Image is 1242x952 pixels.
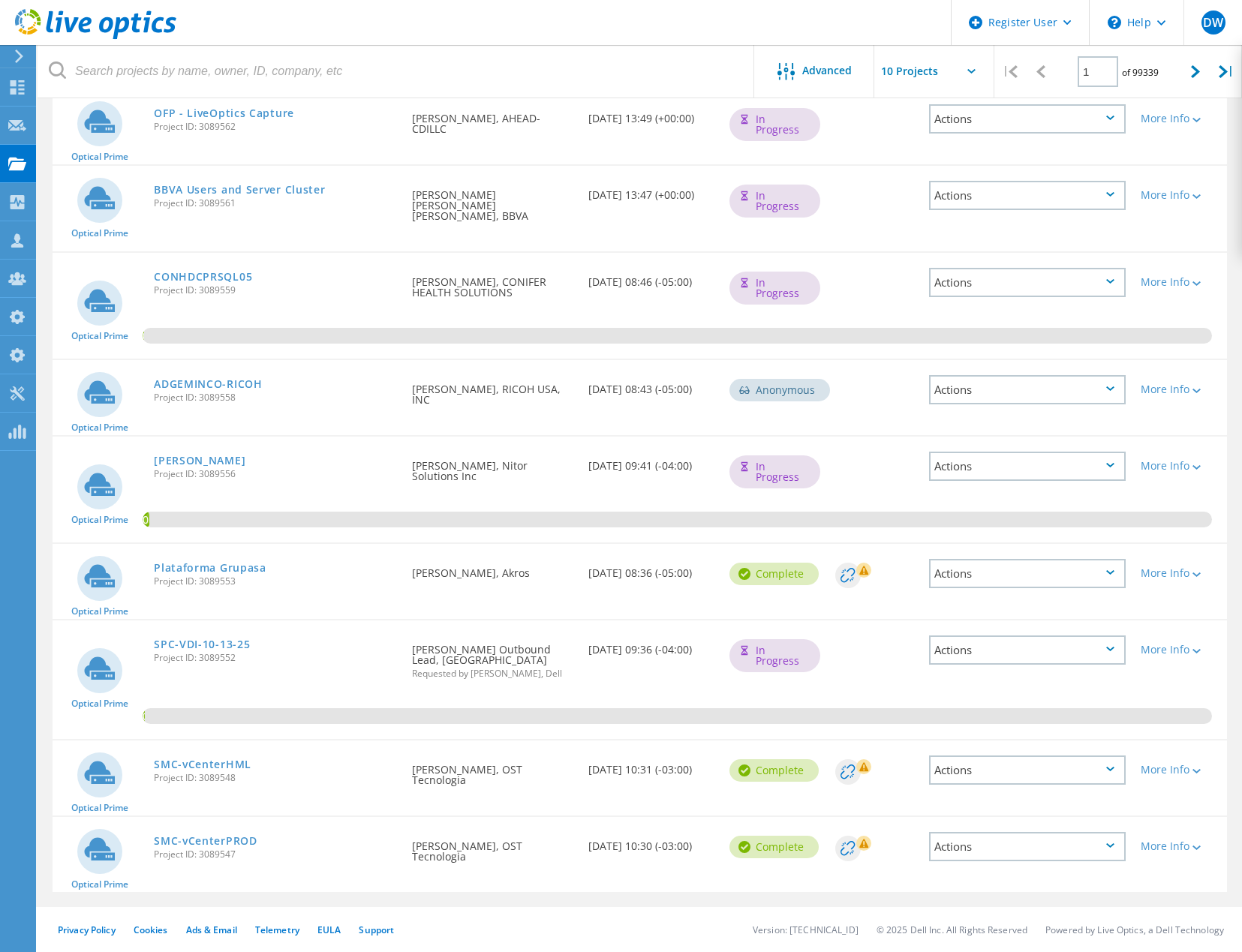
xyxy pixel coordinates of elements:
li: © 2025 Dell Inc. All Rights Reserved [877,923,1027,936]
div: More Info [1141,113,1219,124]
div: [DATE] 08:43 (-05:00) [581,360,722,410]
div: [DATE] 09:36 (-04:00) [581,620,722,670]
div: More Info [1141,568,1219,578]
span: Project ID: 3089552 [154,653,397,662]
span: 0.17% [143,328,144,341]
div: [DATE] 10:31 (-03:00) [581,740,722,790]
div: Anonymous [729,379,830,401]
div: In Progress [729,639,820,672]
a: SPC-VDI-10-13-25 [154,639,250,650]
span: Optical Prime [71,229,128,238]
a: Telemetry [255,923,299,936]
span: Project ID: 3089562 [154,122,397,131]
div: More Info [1141,384,1219,395]
span: Optical Prime [71,423,128,432]
div: [PERSON_NAME], RICOH USA, INC [404,360,581,420]
div: In Progress [729,108,820,141]
a: BBVA Users and Server Cluster [154,185,325,195]
div: [DATE] 13:49 (+00:00) [581,89,722,139]
a: Privacy Policy [58,923,116,936]
div: More Info [1141,764,1219,775]
div: In Progress [729,185,820,218]
div: [DATE] 10:30 (-03:00) [581,817,722,866]
div: Actions [929,104,1126,134]
div: Actions [929,181,1126,210]
div: [PERSON_NAME] [PERSON_NAME] [PERSON_NAME], BBVA [404,166,581,236]
a: Ads & Email [186,923,237,936]
a: EULA [317,923,341,936]
span: Project ID: 3089556 [154,470,397,479]
div: [PERSON_NAME], Akros [404,544,581,593]
span: 0.68% [143,512,150,525]
span: Advanced [802,65,852,76]
span: Project ID: 3089553 [154,577,397,586]
span: Project ID: 3089559 [154,286,397,295]
span: DW [1203,17,1223,29]
a: OFP - LiveOptics Capture [154,108,294,119]
svg: \n [1108,16,1121,29]
div: In Progress [729,272,820,305]
span: Requested by [PERSON_NAME], Dell [412,669,573,678]
div: Complete [729,563,819,585]
div: Complete [729,836,819,858]
div: [PERSON_NAME], OST Tecnologia [404,740,581,800]
a: ADGEMINCO-RICOH [154,379,263,389]
div: [DATE] 08:46 (-05:00) [581,253,722,302]
div: [DATE] 08:36 (-05:00) [581,544,722,593]
div: Actions [929,268,1126,297]
span: Optical Prime [71,332,128,341]
span: 0.22% [143,708,145,722]
span: Project ID: 3089547 [154,850,397,859]
a: SMC-vCenterPROD [154,836,257,846]
div: [DATE] 13:47 (+00:00) [581,166,722,215]
a: SMC-vCenterHML [154,759,251,770]
a: Support [359,923,394,936]
li: Version: [TECHNICAL_ID] [753,923,859,936]
span: Project ID: 3089558 [154,393,397,402]
div: Actions [929,559,1126,588]
div: | [1211,45,1242,98]
span: Optical Prime [71,152,128,161]
div: [PERSON_NAME], Nitor Solutions Inc [404,437,581,497]
div: More Info [1141,644,1219,655]
div: [PERSON_NAME], CONIFER HEALTH SOLUTIONS [404,253,581,313]
li: Powered by Live Optics, a Dell Technology [1045,923,1224,936]
span: of 99339 [1122,66,1159,79]
a: Plataforma Grupasa [154,563,266,573]
div: Actions [929,635,1126,665]
a: Live Optics Dashboard [15,32,176,42]
span: Optical Prime [71,515,128,524]
input: Search projects by name, owner, ID, company, etc [38,45,755,98]
div: [PERSON_NAME], AHEAD-CDILLC [404,89,581,149]
span: Optical Prime [71,880,128,889]
div: More Info [1141,841,1219,851]
a: [PERSON_NAME] [154,455,245,466]
div: Actions [929,452,1126,481]
div: [PERSON_NAME], OST Tecnologia [404,817,581,877]
span: Project ID: 3089548 [154,773,397,782]
div: [PERSON_NAME] Outbound Lead, [GEOGRAPHIC_DATA] [404,620,581,693]
div: Actions [929,755,1126,785]
a: CONHDCPRSQL05 [154,272,252,282]
div: | [994,45,1025,98]
div: More Info [1141,190,1219,200]
span: Optical Prime [71,607,128,616]
div: [DATE] 09:41 (-04:00) [581,437,722,486]
span: Optical Prime [71,699,128,708]
div: Complete [729,759,819,782]
div: More Info [1141,461,1219,471]
span: Optical Prime [71,803,128,812]
div: In Progress [729,455,820,488]
div: Actions [929,375,1126,404]
div: More Info [1141,277,1219,287]
span: Project ID: 3089561 [154,199,397,208]
div: Actions [929,832,1126,861]
a: Cookies [134,923,168,936]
